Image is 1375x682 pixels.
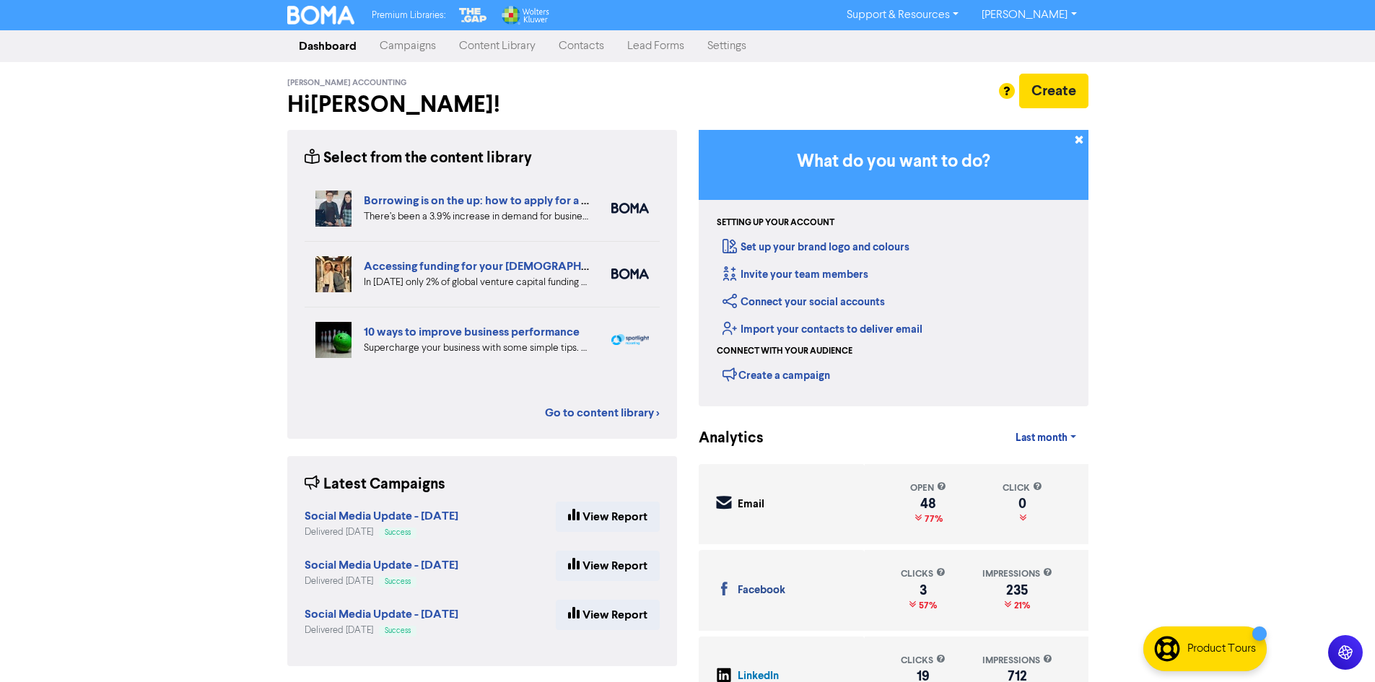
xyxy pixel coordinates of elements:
[738,497,764,513] div: Email
[982,585,1052,596] div: 235
[305,574,458,588] div: Delivered [DATE]
[364,275,590,290] div: In 2024 only 2% of global venture capital funding went to female-only founding teams. We highligh...
[1004,424,1088,453] a: Last month
[287,32,368,61] a: Dashboard
[305,147,532,170] div: Select from the content library
[611,268,649,279] img: boma
[910,498,946,510] div: 48
[982,567,1052,581] div: impressions
[1016,432,1068,445] span: Last month
[287,78,407,88] span: [PERSON_NAME] Accounting
[723,295,885,309] a: Connect your social accounts
[305,511,458,523] a: Social Media Update - [DATE]
[385,529,411,536] span: Success
[364,193,650,208] a: Borrowing is on the up: how to apply for a business loan
[556,600,660,630] a: View Report
[1019,74,1088,108] button: Create
[305,558,458,572] strong: Social Media Update - [DATE]
[287,91,677,118] h2: Hi [PERSON_NAME] !
[901,654,946,668] div: clicks
[696,32,758,61] a: Settings
[717,217,834,229] div: Setting up your account
[448,32,547,61] a: Content Library
[616,32,696,61] a: Lead Forms
[910,481,946,495] div: open
[970,4,1088,27] a: [PERSON_NAME]
[556,551,660,581] a: View Report
[500,6,549,25] img: Wolters Kluwer
[372,11,445,20] span: Premium Libraries:
[611,203,649,214] img: boma
[611,334,649,346] img: spotlight
[723,323,922,336] a: Import your contacts to deliver email
[723,268,868,281] a: Invite your team members
[723,240,909,254] a: Set up your brand logo and colours
[720,152,1067,172] h3: What do you want to do?
[364,325,580,339] a: 10 ways to improve business performance
[901,567,946,581] div: clicks
[901,585,946,596] div: 3
[835,4,970,27] a: Support & Resources
[723,364,830,385] div: Create a campaign
[901,670,946,682] div: 19
[556,502,660,532] a: View Report
[916,600,937,611] span: 57%
[364,209,590,224] div: There’s been a 3.9% increase in demand for business loans from Aussie businesses. Find out the be...
[385,578,411,585] span: Success
[305,624,458,637] div: Delivered [DATE]
[364,341,590,356] div: Supercharge your business with some simple tips. Eliminate distractions & bad customers, get a pl...
[305,560,458,572] a: Social Media Update - [DATE]
[699,130,1088,406] div: Getting Started in BOMA
[1003,481,1042,495] div: click
[1003,498,1042,510] div: 0
[305,525,458,539] div: Delivered [DATE]
[364,259,716,274] a: Accessing funding for your [DEMOGRAPHIC_DATA]-led businesses
[982,670,1052,682] div: 712
[1303,613,1375,682] iframe: Chat Widget
[738,582,785,599] div: Facebook
[922,513,943,525] span: 77%
[547,32,616,61] a: Contacts
[545,404,660,421] a: Go to content library >
[305,509,458,523] strong: Social Media Update - [DATE]
[385,627,411,634] span: Success
[457,6,489,25] img: The Gap
[305,609,458,621] a: Social Media Update - [DATE]
[305,607,458,621] strong: Social Media Update - [DATE]
[1011,600,1030,611] span: 21%
[699,427,746,450] div: Analytics
[287,6,355,25] img: BOMA Logo
[717,345,852,358] div: Connect with your audience
[305,473,445,496] div: Latest Campaigns
[368,32,448,61] a: Campaigns
[982,654,1052,668] div: impressions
